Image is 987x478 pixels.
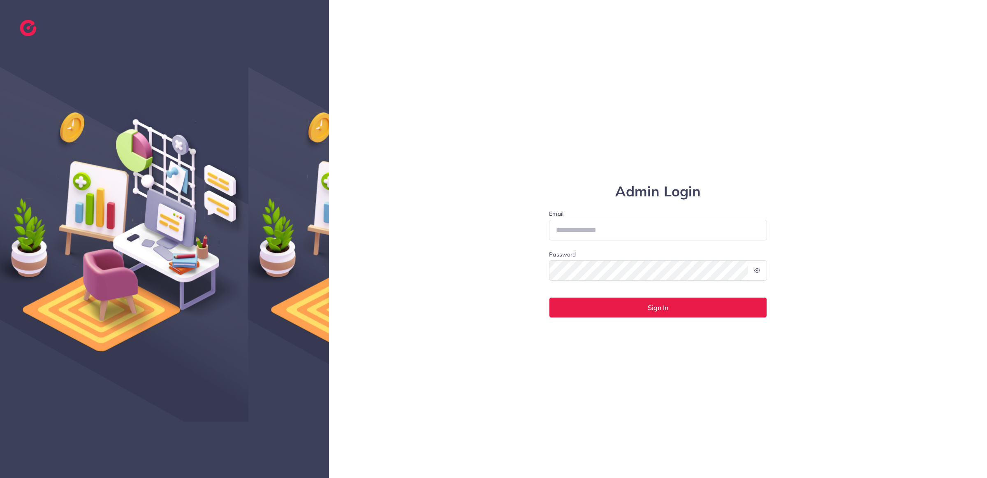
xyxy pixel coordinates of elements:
h1: Admin Login [549,183,767,200]
span: Sign In [648,304,668,311]
label: Password [549,250,576,259]
img: logo [20,20,37,36]
label: Email [549,210,767,218]
button: Sign In [549,297,767,318]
